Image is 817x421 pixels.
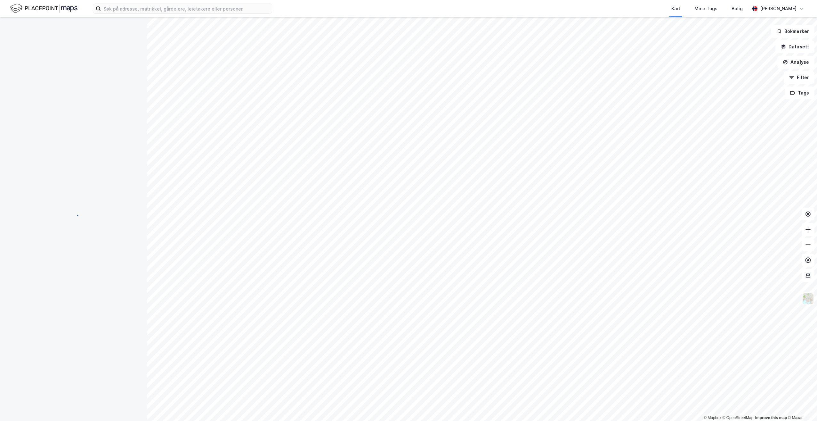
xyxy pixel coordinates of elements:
[732,5,743,12] div: Bolig
[10,3,77,14] img: logo.f888ab2527a4732fd821a326f86c7f29.svg
[704,416,721,420] a: Mapbox
[785,390,817,421] iframe: Chat Widget
[101,4,272,13] input: Søk på adresse, matrikkel, gårdeiere, leietakere eller personer
[755,416,787,420] a: Improve this map
[802,293,814,305] img: Z
[723,416,754,420] a: OpenStreetMap
[777,56,814,69] button: Analyse
[775,40,814,53] button: Datasett
[784,71,814,84] button: Filter
[785,87,814,99] button: Tags
[69,210,79,220] img: spinner.a6d8c91a73a9ac5275cf975e30b51cfb.svg
[694,5,717,12] div: Mine Tags
[785,390,817,421] div: Kontrollprogram for chat
[771,25,814,38] button: Bokmerker
[671,5,680,12] div: Kart
[760,5,797,12] div: [PERSON_NAME]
